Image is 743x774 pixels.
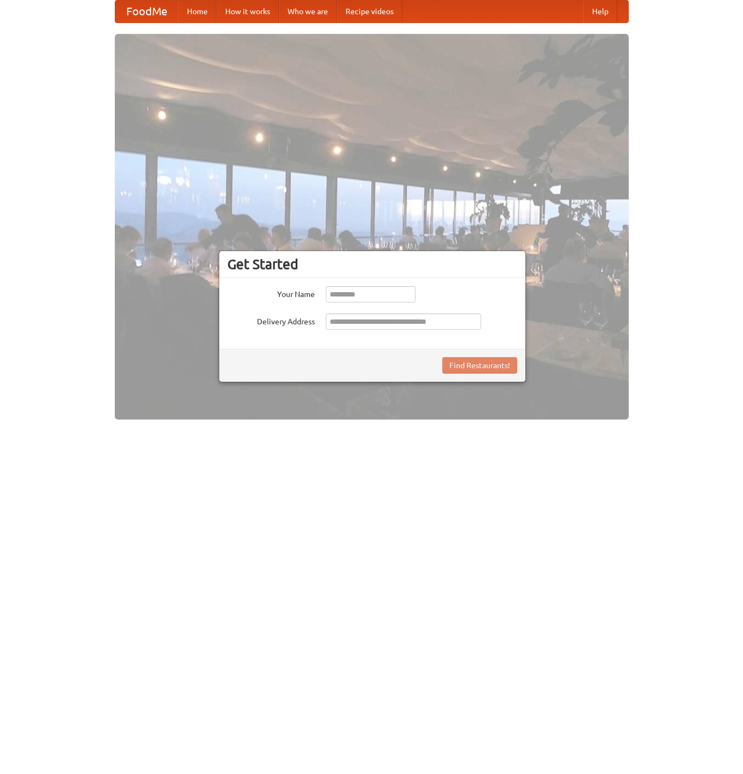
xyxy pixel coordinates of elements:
[583,1,617,22] a: Help
[227,256,517,272] h3: Get Started
[178,1,217,22] a: Home
[115,1,178,22] a: FoodMe
[217,1,279,22] a: How it works
[227,286,315,300] label: Your Name
[337,1,402,22] a: Recipe videos
[442,357,517,374] button: Find Restaurants!
[227,313,315,327] label: Delivery Address
[279,1,337,22] a: Who we are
